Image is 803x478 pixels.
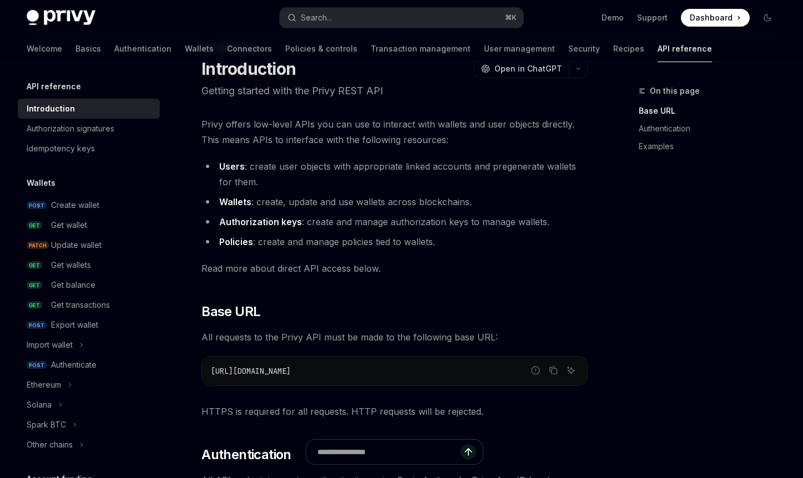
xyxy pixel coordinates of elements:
a: POSTAuthenticate [18,355,160,375]
button: Copy the contents from the code block [546,363,560,378]
div: Introduction [27,102,75,115]
span: All requests to the Privy API must be made to the following base URL: [201,329,588,345]
a: Security [568,35,600,62]
div: Get wallet [51,218,87,232]
span: POST [27,321,47,329]
button: Toggle Import wallet section [18,335,160,355]
a: GETGet wallets [18,255,160,275]
span: PATCH [27,241,49,250]
span: GET [27,221,42,230]
span: POST [27,201,47,210]
a: Transaction management [371,35,471,62]
strong: Authorization keys [219,216,302,227]
div: Idempotency keys [27,142,95,155]
span: GET [27,261,42,269]
p: Getting started with the Privy REST API [201,83,588,99]
button: Open search [280,8,524,28]
span: On this page [650,84,700,98]
div: Create wallet [51,199,99,212]
div: Solana [27,398,52,411]
a: Policies & controls [285,35,357,62]
a: Examples [639,138,785,155]
button: Ask AI [564,363,578,378]
a: PATCHUpdate wallet [18,235,160,255]
span: [URL][DOMAIN_NAME] [211,366,291,376]
span: Base URL [201,303,260,321]
a: Dashboard [681,9,750,27]
li: : create and manage policies tied to wallets. [201,234,588,250]
span: GET [27,301,42,309]
a: GETGet balance [18,275,160,295]
span: Privy offers low-level APIs you can use to interact with wallets and user objects directly. This ... [201,116,588,148]
span: Read more about direct API access below. [201,261,588,276]
li: : create and manage authorization keys to manage wallets. [201,214,588,230]
a: Demo [602,12,624,23]
input: Ask a question... [317,440,461,464]
div: Spark BTC [27,418,66,431]
strong: Policies [219,236,253,247]
li: : create, update and use wallets across blockchains. [201,194,588,210]
a: GETGet wallet [18,215,160,235]
div: Get balance [51,278,95,292]
button: Toggle Solana section [18,395,160,415]
span: Dashboard [690,12,733,23]
img: dark logo [27,10,95,26]
a: Authentication [639,120,785,138]
div: Import wallet [27,338,73,352]
a: Support [637,12,668,23]
button: Report incorrect code [528,363,543,378]
li: : create user objects with appropriate linked accounts and pregenerate wallets for them. [201,159,588,190]
a: Recipes [613,35,644,62]
a: Authorization signatures [18,119,160,139]
div: Authorization signatures [27,122,114,135]
a: Connectors [227,35,272,62]
a: User management [484,35,555,62]
span: Open in ChatGPT [494,63,562,74]
a: GETGet transactions [18,295,160,315]
button: Toggle Spark BTC section [18,415,160,435]
button: Toggle Ethereum section [18,375,160,395]
button: Open in ChatGPT [474,59,569,78]
strong: Users [219,161,245,172]
a: Wallets [185,35,214,62]
a: Basics [75,35,101,62]
strong: Wallets [219,196,251,207]
h5: Wallets [27,176,55,190]
a: Base URL [639,102,785,120]
a: API reference [658,35,712,62]
a: POSTCreate wallet [18,195,160,215]
h1: Introduction [201,59,296,79]
span: POST [27,361,47,369]
h5: API reference [27,80,81,93]
div: Other chains [27,438,73,451]
div: Export wallet [51,318,98,332]
span: HTTPS is required for all requests. HTTP requests will be rejected. [201,404,588,419]
button: Toggle dark mode [759,9,776,27]
div: Search... [301,11,332,24]
div: Update wallet [51,238,102,252]
div: Get wallets [51,258,91,272]
span: GET [27,281,42,289]
a: Authentication [114,35,171,62]
a: Welcome [27,35,62,62]
div: Ethereum [27,378,61,391]
button: Send message [461,444,476,460]
a: Idempotency keys [18,139,160,159]
span: ⌘ K [505,13,517,22]
button: Toggle Other chains section [18,435,160,455]
div: Get transactions [51,298,110,312]
div: Authenticate [51,358,97,372]
a: Introduction [18,99,160,119]
a: POSTExport wallet [18,315,160,335]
